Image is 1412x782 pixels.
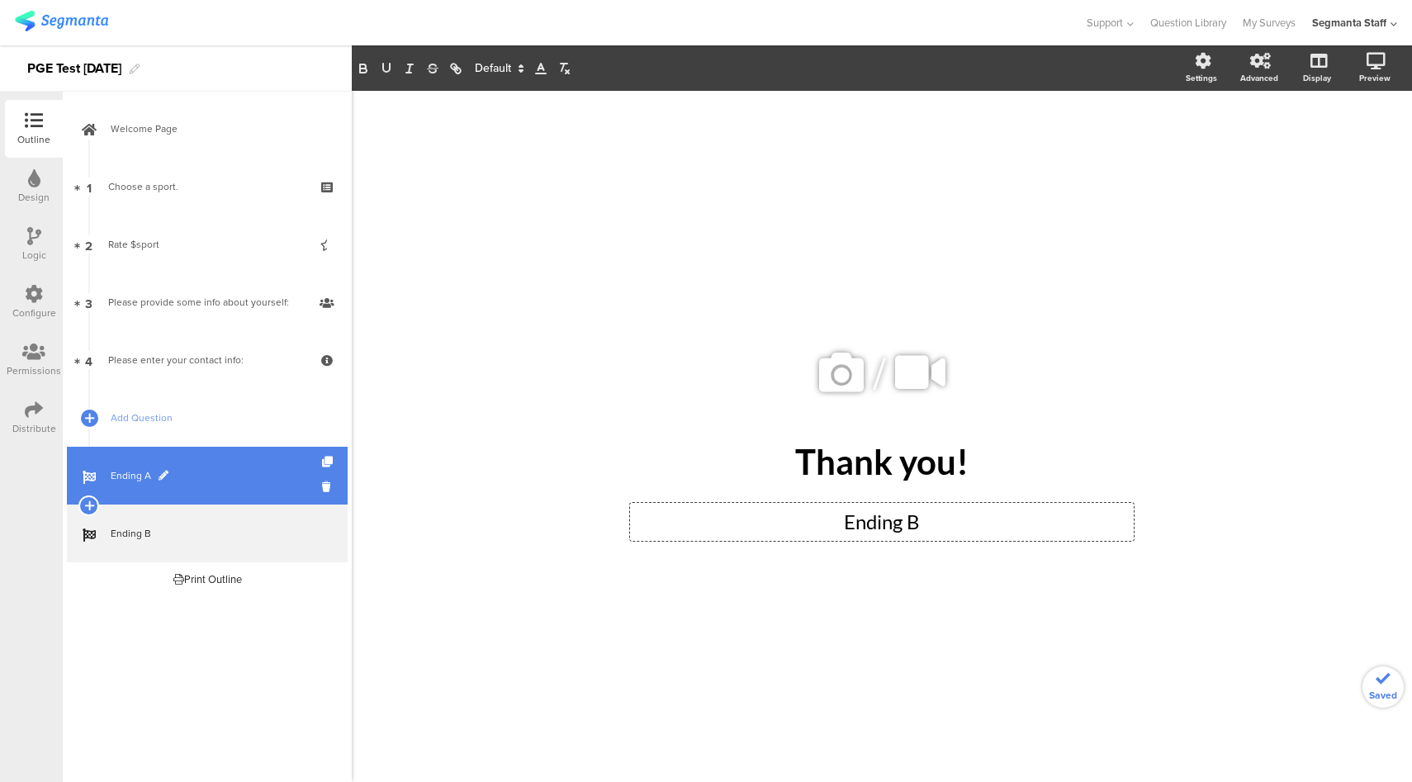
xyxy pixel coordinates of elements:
[67,331,348,389] a: 4 Please enter your contact info:
[85,351,92,369] span: 4
[111,410,322,426] span: Add Question
[1240,72,1278,84] div: Advanced
[108,352,306,368] div: Please enter your contact info:
[85,293,92,311] span: 3
[85,235,92,254] span: 2
[873,341,886,406] span: /
[322,457,336,467] i: Duplicate
[1087,15,1123,31] span: Support
[67,100,348,158] a: Welcome Page
[1303,72,1331,84] div: Display
[67,273,348,331] a: 3 Please provide some info about yourself:
[12,421,56,436] div: Distribute
[111,467,322,484] span: Ending A
[108,178,306,195] div: Choose a sport.
[322,479,336,495] i: Delete
[108,236,306,253] div: Rate $sport
[108,294,306,310] div: Please provide some info about yourself:
[634,507,1130,537] p: Ending B
[67,447,348,505] a: Ending A
[18,190,50,205] div: Design
[576,441,1187,482] div: Thank you!
[1369,688,1397,703] span: Saved
[87,178,92,196] span: 1
[17,132,50,147] div: Outline
[12,306,56,320] div: Configure
[1186,72,1217,84] div: Settings
[67,158,348,216] a: 1 Choose a sport.
[15,11,108,31] img: segmanta logo
[173,571,242,587] div: Print Outline
[22,248,46,263] div: Logic
[27,55,121,82] div: PGE Test [DATE]
[67,216,348,273] a: 2 Rate $sport
[111,525,322,542] span: Ending B
[1312,15,1386,31] div: Segmanta Staff
[1359,72,1391,84] div: Preview
[111,121,322,137] span: Welcome Page
[67,505,348,562] a: Ending B
[7,363,61,378] div: Permissions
